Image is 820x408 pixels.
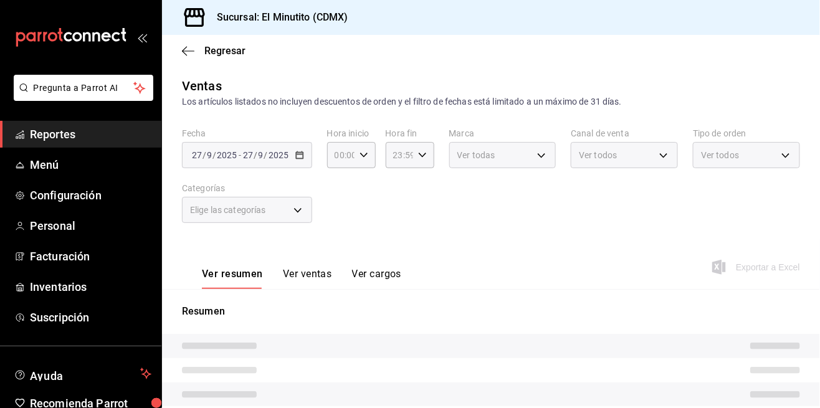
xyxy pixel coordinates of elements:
span: / [212,150,216,160]
input: ---- [216,150,237,160]
span: Personal [30,217,151,234]
p: Resumen [182,304,800,319]
span: Ver todos [579,149,617,161]
label: Canal de venta [571,130,678,138]
div: navigation tabs [202,268,401,289]
button: Regresar [182,45,246,57]
input: -- [258,150,264,160]
span: Configuración [30,187,151,204]
span: Ayuda [30,366,135,381]
div: Ventas [182,77,222,95]
span: / [203,150,206,160]
input: -- [191,150,203,160]
button: open_drawer_menu [137,32,147,42]
button: Ver cargos [352,268,402,289]
label: Tipo de orden [693,130,800,138]
span: Elige las categorías [190,204,266,216]
input: -- [242,150,254,160]
span: Reportes [30,126,151,143]
div: Los artículos listados no incluyen descuentos de orden y el filtro de fechas está limitado a un m... [182,95,800,108]
button: Ver resumen [202,268,263,289]
label: Categorías [182,184,312,193]
span: Suscripción [30,309,151,326]
h3: Sucursal: El Minutito (CDMX) [207,10,348,25]
a: Pregunta a Parrot AI [9,90,153,103]
span: Ver todas [457,149,495,161]
span: Facturación [30,248,151,265]
span: Pregunta a Parrot AI [34,82,134,95]
button: Pregunta a Parrot AI [14,75,153,101]
span: Ver todos [701,149,739,161]
span: / [254,150,257,160]
span: Inventarios [30,278,151,295]
span: - [239,150,241,160]
label: Hora fin [386,130,434,138]
input: ---- [268,150,289,160]
span: Regresar [204,45,246,57]
label: Hora inicio [327,130,376,138]
label: Marca [449,130,556,138]
span: Menú [30,156,151,173]
button: Ver ventas [283,268,332,289]
span: / [264,150,268,160]
label: Fecha [182,130,312,138]
input: -- [206,150,212,160]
